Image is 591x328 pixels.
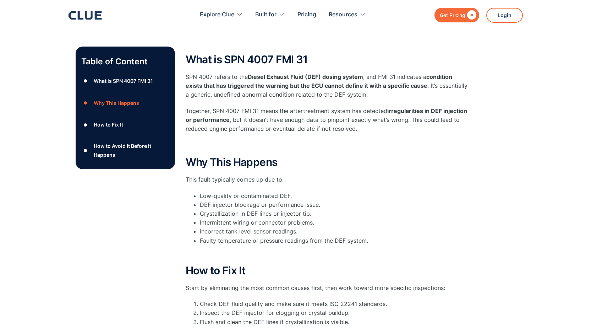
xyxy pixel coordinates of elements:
[81,141,169,159] a: ●How to Avoid It Before It Happens
[200,218,470,227] li: Intermittent wiring or connector problems.
[200,192,470,200] li: Low-quality or contaminated DEF.
[186,284,470,292] p: Start by eliminating the most common causes first, then work toward more specific inspections:
[186,140,470,149] p: ‍
[81,145,90,156] div: ●
[186,265,470,276] h2: How to Fix It
[465,11,476,20] div: 
[329,4,366,26] div: Resources
[94,98,139,107] div: Why This Happens
[200,236,470,245] li: Faulty temperature or pressure readings from the DEF system.
[186,249,470,258] p: ‍
[200,4,234,26] div: Explore Clue
[186,107,467,123] strong: irregularities in DEF injection or performance
[200,209,470,218] li: Crystallization in DEF lines or injector tip.
[255,4,277,26] div: Built for
[81,98,90,108] div: ●
[81,119,169,130] a: ●How to Fix It
[81,56,169,67] p: Table of Content
[186,72,470,100] p: SPN 4007 refers to the , and FMI 31 indicates a . It’s essentially a generic, undefined abnormal ...
[297,4,316,26] a: Pricing
[200,318,470,327] li: Flush and clean the DEF lines if crystallization is visible.
[434,8,479,22] a: Get Pricing
[81,98,169,108] a: ●Why This Happens
[200,300,470,308] li: Check DEF fluid quality and make sure it meets ISO 22241 standards.
[94,141,169,159] div: How to Avoid It Before It Happens
[440,11,465,20] div: Get Pricing
[255,4,285,26] div: Built for
[329,4,357,26] div: Resources
[200,200,470,209] li: DEF injector blockage or performance issue.
[81,76,90,86] div: ●
[200,227,470,236] li: Incorrect tank level sensor readings.
[200,4,243,26] div: Explore Clue
[94,120,123,129] div: How to Fix It
[186,156,470,168] h2: Why This Happens
[248,73,363,80] strong: Diesel Exhaust Fluid (DEF) dosing system
[200,308,470,317] li: Inspect the DEF injector for clogging or crystal buildup.
[81,76,169,86] a: ●What is SPN 4007 FMI 31
[486,8,523,23] a: Login
[186,54,470,65] h2: What is SPN 4007 FMI 31
[186,107,470,134] p: Together, SPN 4007 FMI 31 means the aftertreatment system has detected , but it doesn’t have enou...
[186,175,470,184] p: This fault typically comes up due to:
[94,76,153,85] div: What is SPN 4007 FMI 31
[81,119,90,130] div: ●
